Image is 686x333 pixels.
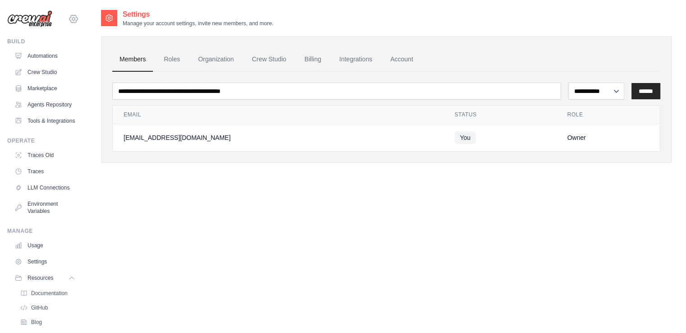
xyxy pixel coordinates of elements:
div: Build [7,38,79,45]
a: Integrations [332,47,379,72]
a: LLM Connections [11,180,79,195]
span: You [455,131,476,144]
a: Traces Old [11,148,79,162]
a: Blog [16,316,79,328]
span: GitHub [31,304,48,311]
a: Account [383,47,420,72]
a: Tools & Integrations [11,114,79,128]
th: Status [444,106,557,124]
div: Manage [7,227,79,235]
th: Role [557,106,660,124]
div: Operate [7,137,79,144]
span: Resources [28,274,53,282]
a: Usage [11,238,79,253]
a: GitHub [16,301,79,314]
a: Billing [297,47,328,72]
a: Crew Studio [11,65,79,79]
a: Members [112,47,153,72]
a: Environment Variables [11,197,79,218]
div: Owner [567,133,649,142]
h2: Settings [123,9,273,20]
a: Roles [157,47,187,72]
a: Organization [191,47,241,72]
a: Crew Studio [245,47,294,72]
div: [EMAIL_ADDRESS][DOMAIN_NAME] [124,133,433,142]
a: Traces [11,164,79,179]
span: Documentation [31,290,68,297]
a: Marketplace [11,81,79,96]
a: Settings [11,254,79,269]
a: Automations [11,49,79,63]
p: Manage your account settings, invite new members, and more. [123,20,273,27]
img: Logo [7,10,52,28]
a: Documentation [16,287,79,300]
a: Agents Repository [11,97,79,112]
th: Email [113,106,444,124]
span: Blog [31,319,42,326]
button: Resources [11,271,79,285]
